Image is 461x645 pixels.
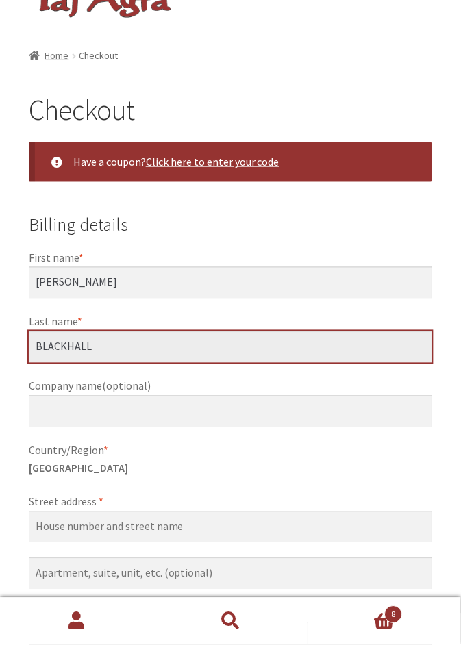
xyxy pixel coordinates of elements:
nav: breadcrumbs [29,48,432,64]
label: Last name [29,314,432,331]
a: Cart8 [308,598,461,645]
div: Have a coupon? [29,142,432,182]
a: Search [153,598,307,645]
a: Home [29,49,69,62]
h1: Checkout [29,92,432,127]
span: (optional) [102,379,151,393]
span: / [68,48,79,64]
span: 8 [384,606,402,624]
label: Street address [29,494,432,511]
a: Enter your coupon code [146,155,279,168]
label: Country/Region [29,442,432,460]
label: First name [29,249,432,267]
label: Company name [29,378,432,396]
h3: Billing details [29,211,432,240]
strong: [GEOGRAPHIC_DATA] [29,461,128,475]
input: Apartment, suite, unit, etc. (optional) [29,558,432,590]
input: House number and street name [29,511,432,543]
